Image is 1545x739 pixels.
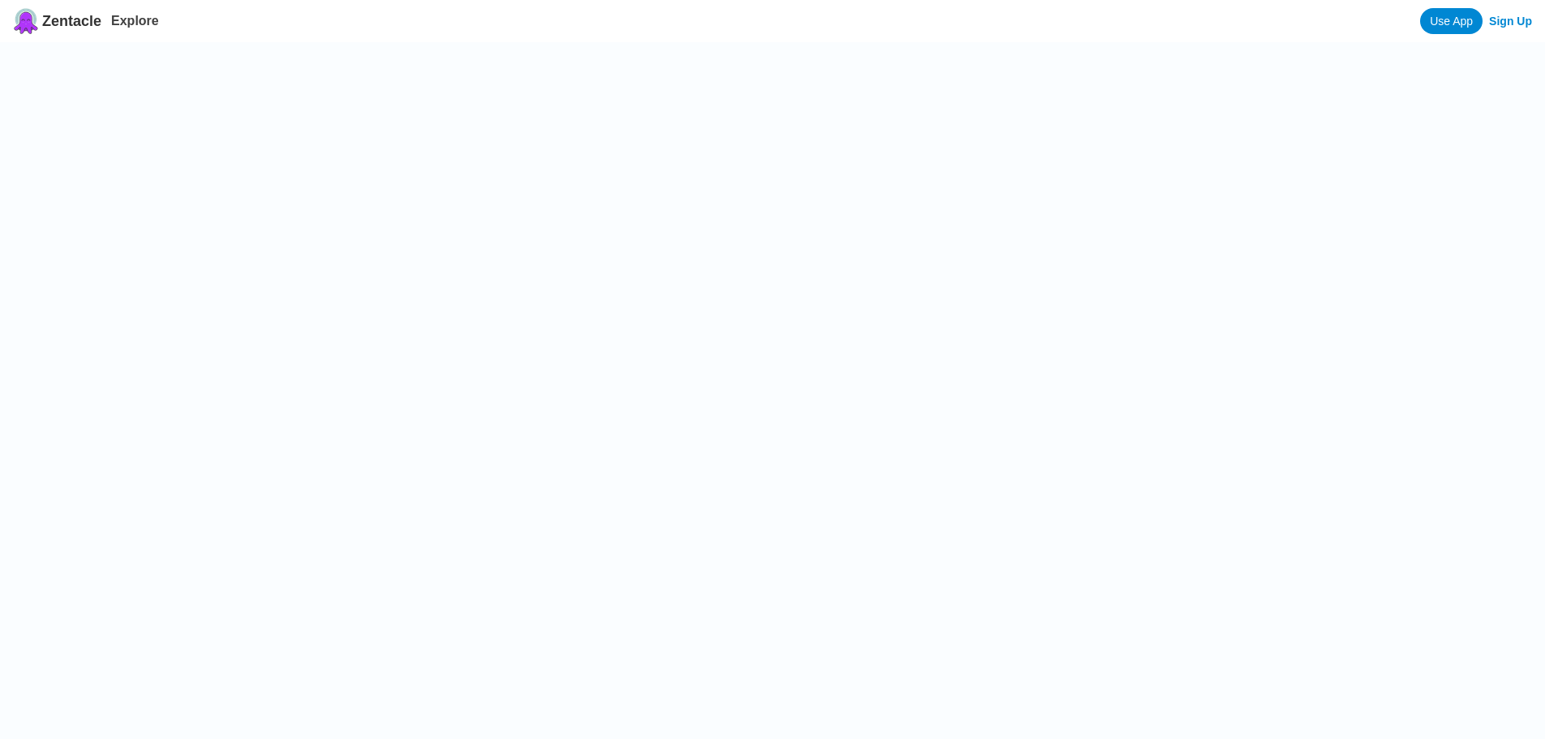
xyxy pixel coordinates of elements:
img: Zentacle logo [13,8,39,34]
span: Zentacle [42,13,101,30]
a: Explore [111,14,159,28]
a: Zentacle logoZentacle [13,8,101,34]
a: Sign Up [1489,15,1532,28]
a: Use App [1420,8,1483,34]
